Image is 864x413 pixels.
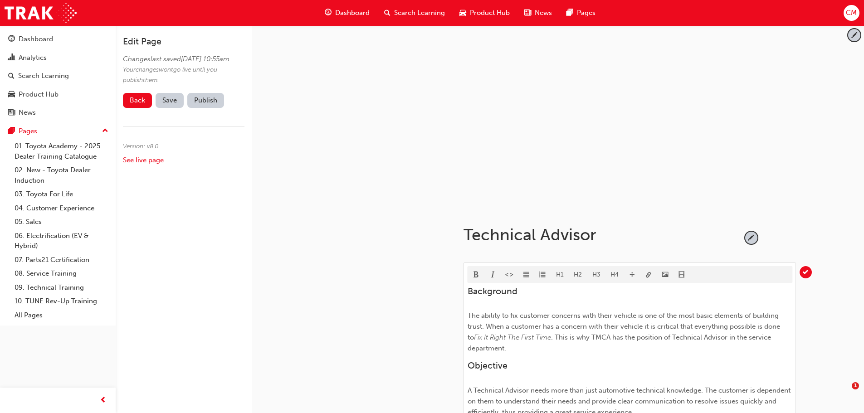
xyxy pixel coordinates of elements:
a: 06. Electrification (EV & Hybrid) [11,229,112,253]
a: 03. Toyota For Life [11,187,112,201]
button: format_bold-icon [468,267,485,282]
span: search-icon [384,7,391,19]
a: 05. Sales [11,215,112,229]
span: CM [846,8,857,18]
button: Publish [187,93,224,108]
span: image-icon [662,272,668,279]
img: Trak [5,3,77,23]
span: divider-icon [629,272,635,279]
div: Dashboard [19,34,53,44]
a: Search Learning [4,68,112,84]
span: guage-icon [325,7,332,19]
a: 02. New - Toyota Dealer Induction [11,163,112,187]
span: news-icon [8,109,15,117]
button: H3 [587,267,605,282]
a: 07. Parts21 Certification [11,253,112,267]
a: Back [123,93,152,108]
span: Product Hub [470,8,510,18]
span: 1 [852,382,859,389]
span: prev-icon [100,395,107,406]
span: news-icon [524,7,531,19]
span: News [535,8,552,18]
button: DashboardAnalyticsSearch LearningProduct HubNews [4,29,112,123]
span: Dashboard [335,8,370,18]
span: . This is why TMCA has the position of Technical Advisor in the service department. [468,333,773,352]
a: News [4,104,112,121]
span: format_bold-icon [473,272,479,279]
span: link-icon [645,272,652,279]
span: Your changes won t go live until you publish them . [123,66,217,84]
a: 04. Customer Experience [11,201,112,215]
span: video-icon [679,272,685,279]
button: format_monospace-icon [501,267,518,282]
div: Analytics [19,53,47,63]
button: format_ul-icon [517,267,534,282]
button: H1 [551,267,569,282]
span: pages-icon [8,127,15,136]
div: Pages [19,126,37,136]
a: pages-iconPages [559,4,603,22]
button: tick-icon [800,266,812,278]
a: 08. Service Training [11,267,112,281]
button: pencil-icon [848,29,860,41]
button: CM [844,5,859,21]
button: link-icon [640,267,657,282]
span: Search Learning [394,8,445,18]
a: guage-iconDashboard [317,4,377,22]
button: format_italic-icon [484,267,501,282]
div: News [19,107,36,118]
a: Dashboard [4,31,112,48]
button: format_ol-icon [534,267,551,282]
span: car-icon [459,7,466,19]
div: Product Hub [19,89,59,100]
button: pencil-icon [745,232,757,244]
div: Search Learning [18,71,69,81]
button: video-icon [674,267,690,282]
span: The ability to fix customer concerns with their vehicle is one of the most basic elements of buil... [468,311,782,341]
a: Product Hub [4,86,112,103]
button: Save [156,93,184,108]
button: divider-icon [624,267,640,282]
span: format_ol-icon [539,272,546,279]
a: All Pages [11,308,112,322]
button: Pages [4,123,112,140]
span: Objective [468,360,508,371]
a: Analytics [4,49,112,66]
a: 01. Toyota Academy - 2025 Dealer Training Catalogue [11,139,112,163]
div: Technical Advisor [464,225,742,252]
span: Save [162,96,177,104]
span: format_italic-icon [489,272,496,279]
a: search-iconSearch Learning [377,4,452,22]
span: pages-icon [566,7,573,19]
a: car-iconProduct Hub [452,4,517,22]
a: news-iconNews [517,4,559,22]
button: H4 [605,267,624,282]
span: search-icon [8,72,15,80]
span: guage-icon [8,35,15,44]
iframe: Intercom live chat [833,382,855,404]
a: 10. TUNE Rev-Up Training [11,294,112,308]
span: format_monospace-icon [506,272,513,279]
div: Changes last saved [DATE] 10:55am [123,54,241,64]
span: up-icon [102,125,108,137]
span: format_ul-icon [522,272,529,279]
span: car-icon [8,91,15,99]
button: image-icon [657,267,674,282]
a: See live page [123,156,164,164]
a: 09. Technical Training [11,281,112,295]
h3: Edit Page [123,36,244,47]
span: Fix It Right The First Time [474,333,551,341]
span: Version: v 8 . 0 [123,142,159,150]
span: Background [468,286,517,296]
button: H2 [569,267,587,282]
span: Pages [577,8,596,18]
span: chart-icon [8,54,15,62]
